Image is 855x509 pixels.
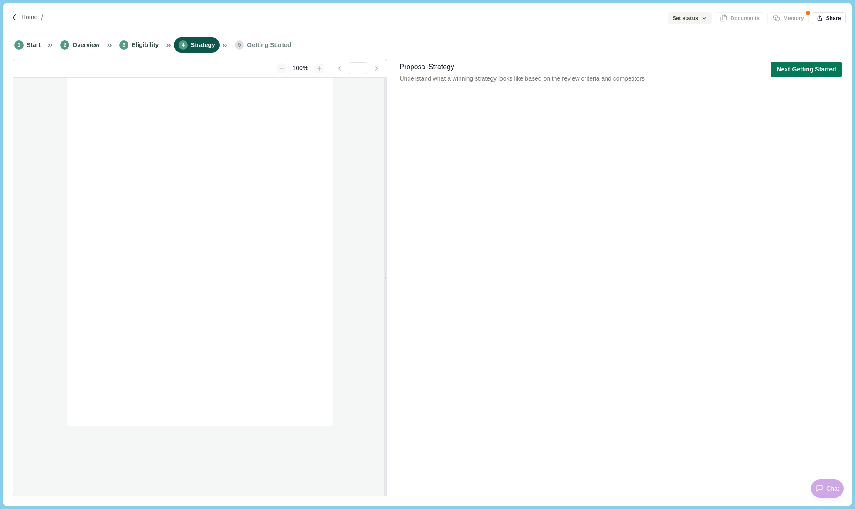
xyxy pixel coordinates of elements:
a: Home [21,13,37,22]
span: 1 [14,40,24,50]
img: Forward slash icon [37,13,47,21]
img: Forward slash icon [10,13,18,21]
div: 100% [288,64,312,73]
span: Getting Started [247,40,291,50]
button: Go to previous page [332,63,347,74]
button: Zoom in [314,63,324,74]
span: 4 [179,40,188,50]
span: Strategy [191,40,215,50]
button: Next:Getting Started [771,62,842,77]
span: 2 [60,40,69,50]
span: Understand what a winning strategy looks like based on the review criteria and competitors [399,74,645,83]
span: Chat [826,484,839,493]
span: Start [27,40,41,50]
span: Overview [72,40,99,50]
button: Go to next page [368,63,384,74]
div: Proposal Strategy [399,62,645,73]
button: Chat [811,479,844,498]
span: Eligibility [132,40,159,50]
span: 3 [119,40,128,50]
span: 5 [235,40,244,50]
button: Zoom out [276,63,287,74]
